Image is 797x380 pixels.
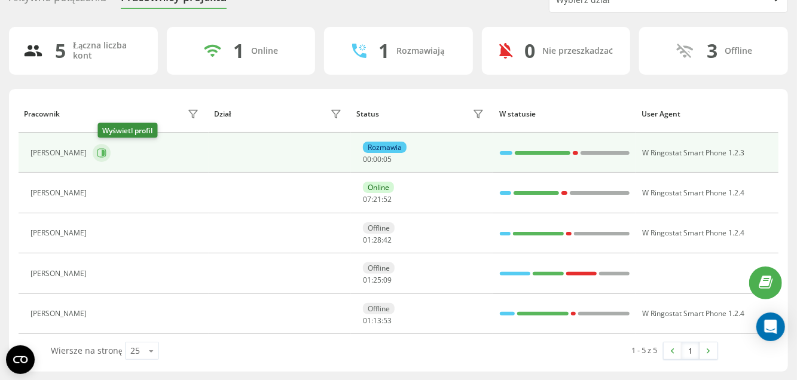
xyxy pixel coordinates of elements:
div: Online [251,46,278,56]
span: 52 [383,194,392,204]
div: Open Intercom Messenger [756,312,785,341]
button: Open CMP widget [6,345,35,374]
span: 13 [373,315,381,326]
div: 1 [378,39,389,62]
div: [PERSON_NAME] [30,269,90,278]
span: 53 [383,315,392,326]
span: W Ringostat Smart Phone 1.2.4 [643,228,745,238]
span: 05 [383,154,392,164]
div: Rozmawia [363,142,407,153]
span: 01 [363,315,371,326]
span: 00 [363,154,371,164]
span: 28 [373,235,381,245]
div: : : [363,236,392,244]
div: Offline [363,303,395,314]
div: Nie przeszkadzać [543,46,613,56]
div: Łączna liczba kont [73,41,143,61]
div: [PERSON_NAME] [30,189,90,197]
div: 5 [55,39,66,62]
span: 07 [363,194,371,204]
span: 01 [363,275,371,285]
div: : : [363,155,392,164]
div: Offline [363,262,395,274]
div: 1 - 5 z 5 [632,344,658,356]
div: Online [363,182,394,193]
div: Offline [725,46,752,56]
div: Dział [214,110,231,118]
span: 01 [363,235,371,245]
div: 25 [130,345,140,357]
span: Wiersze na stronę [51,345,122,356]
div: User Agent [642,110,772,118]
div: : : [363,276,392,284]
div: 0 [525,39,536,62]
span: 00 [373,154,381,164]
div: [PERSON_NAME] [30,229,90,237]
div: 1 [233,39,244,62]
span: 09 [383,275,392,285]
div: Pracownik [24,110,60,118]
div: W statusie [499,110,630,118]
div: Offline [363,222,395,234]
div: Rozmawiają [396,46,444,56]
div: [PERSON_NAME] [30,149,90,157]
span: 25 [373,275,381,285]
span: W Ringostat Smart Phone 1.2.4 [643,188,745,198]
span: W Ringostat Smart Phone 1.2.3 [643,148,745,158]
div: : : [363,317,392,325]
div: [PERSON_NAME] [30,309,90,318]
span: 21 [373,194,381,204]
a: 1 [682,342,700,359]
span: 42 [383,235,392,245]
div: : : [363,195,392,204]
span: W Ringostat Smart Phone 1.2.4 [643,308,745,318]
div: Wyświetl profil [98,123,158,138]
div: 3 [707,39,717,62]
div: Status [356,110,379,118]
